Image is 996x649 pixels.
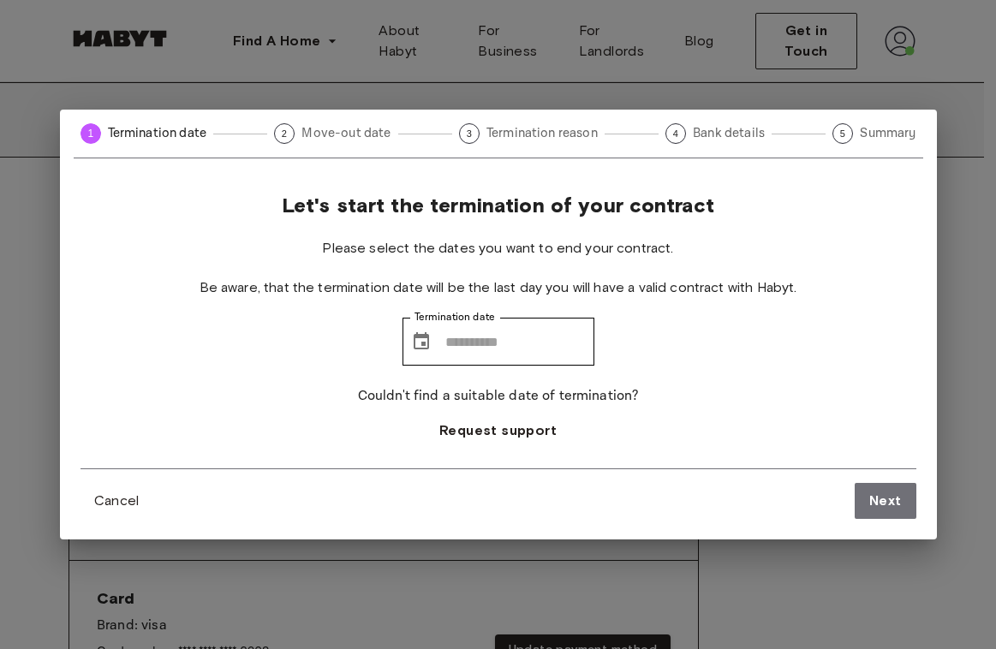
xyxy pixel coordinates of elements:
[673,128,678,139] text: 4
[358,386,639,407] p: Couldn't find a suitable date of termination?
[693,124,765,142] span: Bank details
[860,124,915,142] span: Summary
[415,310,495,324] label: Termination date
[467,128,472,139] text: 3
[200,278,797,297] span: Be aware, that the termination date will be the last day you will have a valid contract with Habyt.
[486,124,598,142] span: Termination reason
[282,128,287,139] text: 2
[87,128,93,140] text: 1
[439,420,557,441] span: Request support
[301,124,391,142] span: Move-out date
[840,128,845,139] text: 5
[108,124,207,142] span: Termination date
[282,193,715,218] span: Let's start the termination of your contract
[94,491,140,511] span: Cancel
[426,414,570,448] button: Request support
[404,324,438,359] button: Choose date
[322,239,673,258] span: Please select the dates you want to end your contract.
[81,484,153,518] button: Cancel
